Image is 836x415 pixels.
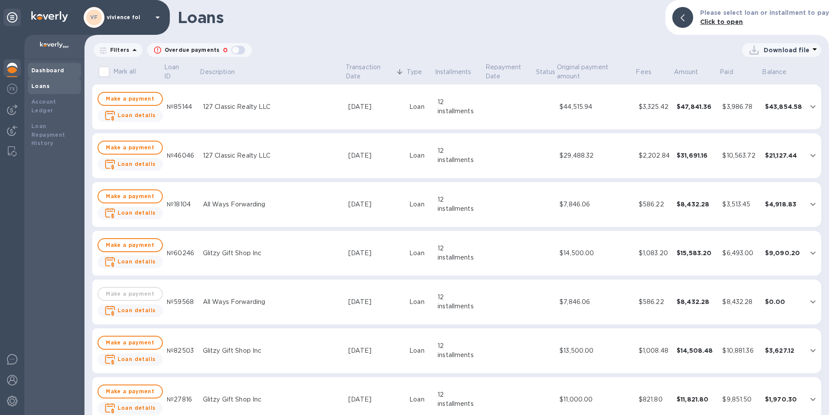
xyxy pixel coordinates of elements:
[536,67,556,77] p: Status
[674,67,710,77] span: Amount
[118,112,156,118] b: Loan details
[167,102,196,111] div: №85144
[722,395,758,404] div: $9,851.50
[409,102,431,111] div: Loan
[639,249,670,258] div: $1,083.20
[407,67,434,77] span: Type
[203,102,341,111] div: 127 Classic Realty LLC
[113,67,136,76] p: Mark all
[409,346,431,355] div: Loan
[203,200,341,209] div: All Ways Forwarding
[485,63,534,81] p: Repayment Date
[98,256,163,268] button: Loan details
[806,198,819,211] button: expand row
[178,8,658,27] h1: Loans
[98,336,163,350] button: Make a payment
[200,67,246,77] span: Description
[348,346,402,355] div: [DATE]
[203,151,341,160] div: 127 Classic Realty LLC
[765,297,802,306] div: $0.00
[98,109,163,122] button: Loan details
[806,149,819,162] button: expand row
[639,346,670,355] div: $1,008.48
[720,67,745,77] span: Paid
[677,297,716,306] div: $8,432.28
[98,304,163,317] button: Loan details
[557,63,634,81] span: Original payment amount
[677,102,716,111] div: $47,841.36
[722,102,758,111] div: $3,986.78
[31,98,56,114] b: Account Ledger
[765,200,802,209] div: $4,918.83
[348,249,402,258] div: [DATE]
[31,123,65,147] b: Loan Repayment History
[3,9,21,26] div: Unpin categories
[806,295,819,308] button: expand row
[438,244,481,262] div: 12 installments
[167,346,196,355] div: №82503
[167,249,196,258] div: №60246
[118,209,156,216] b: Loan details
[806,344,819,357] button: expand row
[167,151,196,160] div: №46046
[677,395,716,404] div: $11,821.80
[765,346,802,355] div: $3,627.12
[560,200,632,209] div: $7,846.06
[700,9,829,16] b: Please select loan or installment to pay
[438,195,481,213] div: 12 installments
[105,386,155,397] span: Make a payment
[409,297,431,307] div: Loan
[90,14,98,20] b: VF
[98,353,163,366] button: Loan details
[105,142,155,153] span: Make a payment
[560,346,632,355] div: $13,500.00
[557,63,623,81] p: Original payment amount
[677,249,716,257] div: $15,583.20
[722,200,758,209] div: $3,513.45
[346,63,405,81] span: Transaction Date
[438,390,481,408] div: 12 installments
[118,161,156,167] b: Loan details
[98,189,163,203] button: Make a payment
[118,307,156,314] b: Loan details
[560,395,632,404] div: $11,000.00
[438,341,481,360] div: 12 installments
[107,46,129,54] p: Filters
[722,249,758,258] div: $6,493.00
[31,67,64,74] b: Dashboard
[167,395,196,404] div: №27816
[348,297,402,307] div: [DATE]
[806,100,819,113] button: expand row
[203,297,341,307] div: All Ways Forwarding
[435,67,483,77] span: Installments
[200,67,234,77] p: Description
[435,67,472,77] p: Installments
[677,151,716,160] div: $31,691.16
[118,356,156,362] b: Loan details
[409,249,431,258] div: Loan
[164,63,199,81] span: Loan ID
[438,98,481,116] div: 12 installments
[639,395,670,404] div: $821.80
[164,63,187,81] p: Loan ID
[107,14,150,20] p: vivience fol
[346,63,394,81] p: Transaction Date
[639,200,670,209] div: $586.22
[636,67,663,77] span: Fees
[560,151,632,160] div: $29,488.32
[722,151,758,160] div: $10,563.72
[105,337,155,348] span: Make a payment
[118,258,156,265] b: Loan details
[560,249,632,258] div: $14,500.00
[639,151,670,160] div: $2,202.84
[677,200,716,209] div: $8,432.28
[722,346,758,355] div: $10,881.36
[31,11,68,22] img: Logo
[98,238,163,252] button: Make a payment
[348,151,402,160] div: [DATE]
[806,246,819,260] button: expand row
[7,84,17,94] img: Foreign exchange
[105,191,155,202] span: Make a payment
